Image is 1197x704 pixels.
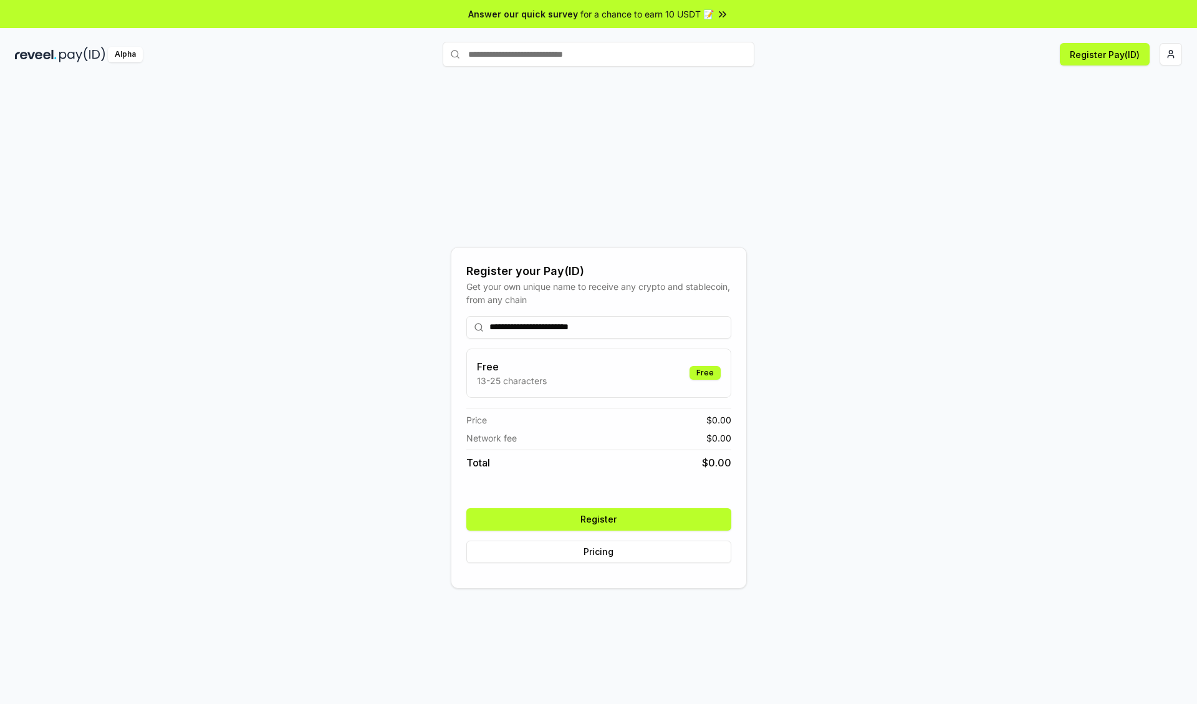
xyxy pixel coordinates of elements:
[15,47,57,62] img: reveel_dark
[59,47,105,62] img: pay_id
[477,359,547,374] h3: Free
[466,541,731,563] button: Pricing
[1060,43,1150,65] button: Register Pay(ID)
[466,508,731,531] button: Register
[702,455,731,470] span: $ 0.00
[690,366,721,380] div: Free
[108,47,143,62] div: Alpha
[466,280,731,306] div: Get your own unique name to receive any crypto and stablecoin, from any chain
[706,413,731,427] span: $ 0.00
[466,432,517,445] span: Network fee
[706,432,731,445] span: $ 0.00
[468,7,578,21] span: Answer our quick survey
[477,374,547,387] p: 13-25 characters
[466,413,487,427] span: Price
[466,455,490,470] span: Total
[466,263,731,280] div: Register your Pay(ID)
[580,7,714,21] span: for a chance to earn 10 USDT 📝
